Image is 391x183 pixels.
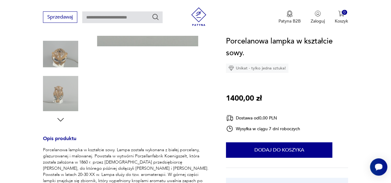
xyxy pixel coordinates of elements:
img: Ikona koszyka [338,10,344,17]
img: Ikona dostawy [226,114,233,122]
img: Ikona diamentu [228,65,234,71]
p: Zaloguj [311,18,325,24]
a: Ikona medaluPatyna B2B [278,10,301,24]
button: Patyna B2B [278,10,301,24]
div: 0 [342,10,347,15]
iframe: Smartsupp widget button [370,158,387,176]
div: Wysyłka w ciągu 7 dni roboczych [226,125,300,132]
h3: Opis produktu [43,137,211,147]
p: 1400,00 zł [226,93,262,104]
img: Ikonka użytkownika [315,10,321,17]
button: Sprzedawaj [43,11,77,23]
p: Patyna B2B [278,18,301,24]
div: Unikat - tylko jedna sztuka! [226,64,288,73]
a: Sprzedawaj [43,15,77,20]
button: Szukaj [152,13,159,21]
button: 0Koszyk [335,10,348,24]
button: Zaloguj [311,10,325,24]
img: Patyna - sklep z meblami i dekoracjami vintage [189,7,208,26]
img: Zdjęcie produktu Porcelanowa lampka w kształcie sowy. [43,76,78,111]
img: Ikona medalu [287,10,293,17]
div: Dostawa od 0,00 PLN [226,114,300,122]
p: Koszyk [335,18,348,24]
h1: Porcelanowa lampka w kształcie sowy. [226,35,348,59]
img: Zdjęcie produktu Porcelanowa lampka w kształcie sowy. [43,36,78,72]
button: Dodaj do koszyka [226,142,332,158]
